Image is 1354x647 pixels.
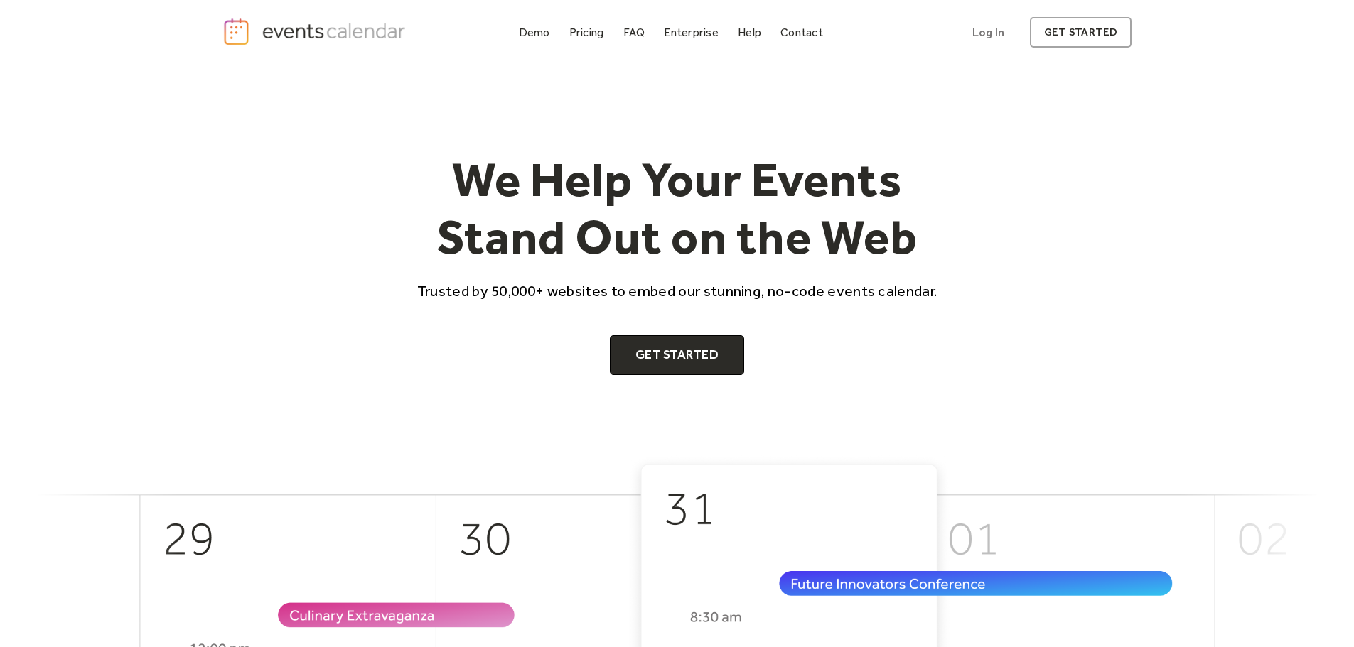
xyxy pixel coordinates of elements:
h1: We Help Your Events Stand Out on the Web [404,151,950,266]
p: Trusted by 50,000+ websites to embed our stunning, no-code events calendar. [404,281,950,301]
a: Help [732,23,767,42]
div: Help [738,28,761,36]
a: home [222,17,410,46]
div: Pricing [569,28,604,36]
a: Enterprise [658,23,724,42]
a: Demo [513,23,556,42]
a: Pricing [564,23,610,42]
a: Log In [958,17,1019,48]
div: FAQ [623,28,645,36]
div: Demo [519,28,550,36]
div: Contact [780,28,823,36]
a: Get Started [610,335,744,375]
a: Contact [775,23,829,42]
a: FAQ [618,23,651,42]
a: get started [1030,17,1132,48]
div: Enterprise [664,28,718,36]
